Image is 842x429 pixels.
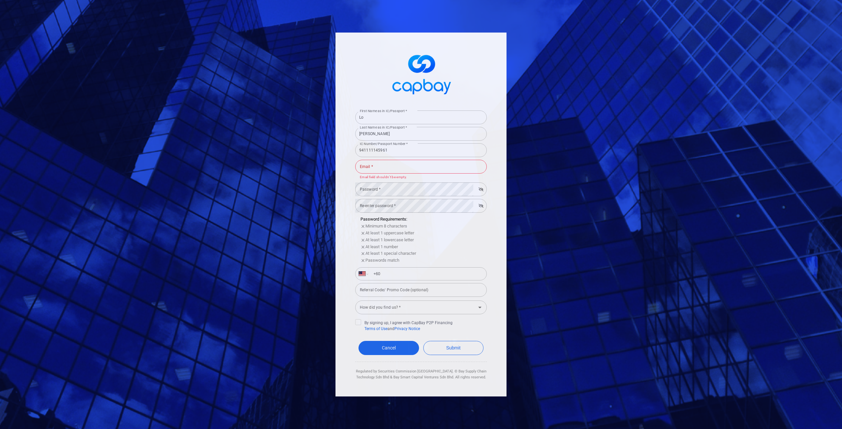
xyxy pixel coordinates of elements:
span: By signing up, I agree with CapBay P2P Financing and [355,319,453,332]
button: Submit [423,341,484,355]
span: Minimum 8 characters [365,224,407,228]
span: At least 1 uppercase letter [365,230,414,235]
input: Enter phone number * [369,269,483,279]
span: At least 1 number [365,244,398,249]
button: Open [475,303,484,312]
a: Cancel [359,341,419,355]
img: logo [388,49,454,98]
span: At least 1 special character [365,251,416,256]
a: Terms of Use [364,326,387,331]
span: At least 1 lowercase letter [365,237,414,242]
p: Email field shouldn’t be empty. [360,175,482,180]
label: IC Number/Passport Number * [360,141,408,146]
label: First Name as in IC/Passport * [360,108,407,113]
span: Passwords match [365,258,399,263]
span: Password Requirements: [360,217,407,222]
label: Last Name as in IC/Passport * [360,125,407,130]
a: Privacy Notice [394,326,420,331]
span: Cancel [382,345,396,350]
div: Regulated by Securities Commission [GEOGRAPHIC_DATA]. © Bay Supply Chain Technology Sdn Bhd & Bay... [355,362,487,380]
